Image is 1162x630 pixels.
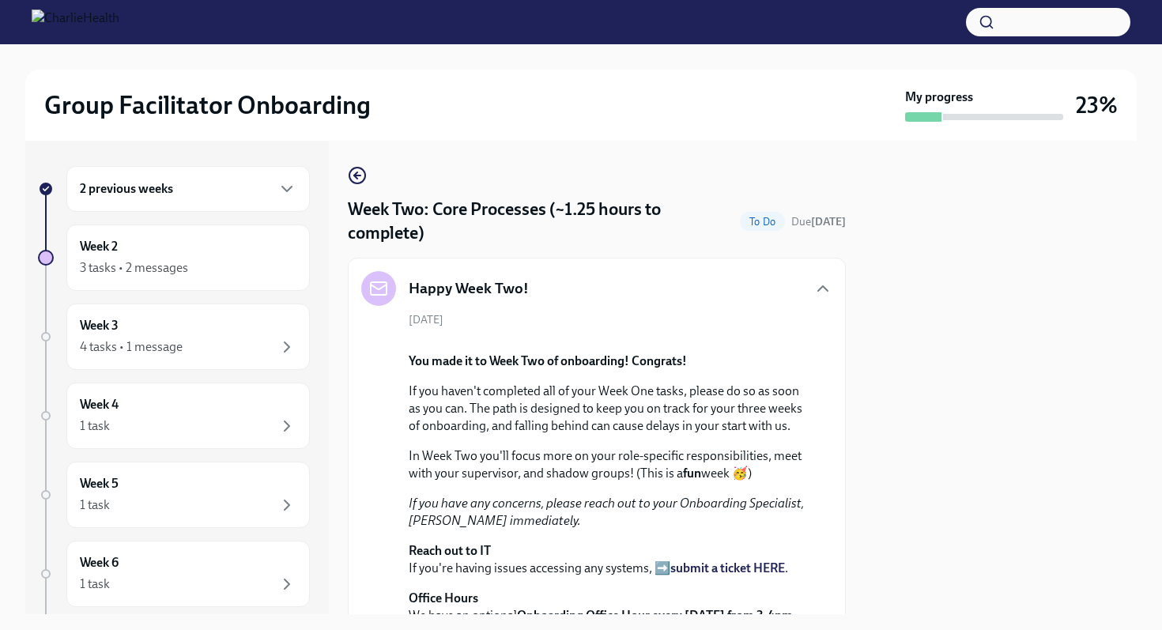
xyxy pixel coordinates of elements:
p: In Week Two you'll focus more on your role-specific responsibilities, meet with your supervisor, ... [409,447,807,482]
h4: Week Two: Core Processes (~1.25 hours to complete) [348,198,734,245]
a: submit a ticket HERE [670,560,785,575]
div: 1 task [80,417,110,435]
h6: Week 5 [80,475,119,492]
div: 2 previous weeks [66,166,310,212]
div: 3 tasks • 2 messages [80,259,188,277]
em: If you have any concerns, please reach out to your Onboarding Specialist, [PERSON_NAME] immediately. [409,496,804,528]
span: [DATE] [409,312,443,327]
strong: fun [683,466,701,481]
a: Week 51 task [38,462,310,528]
h3: 23% [1076,91,1118,119]
strong: My progress [905,89,973,106]
p: If you're having issues accessing any systems, ➡️ . [409,542,807,577]
h6: Week 3 [80,317,119,334]
a: Week 61 task [38,541,310,607]
h6: Week 2 [80,238,118,255]
h6: Week 4 [80,396,119,413]
strong: Office Hours [409,590,478,605]
a: Week 41 task [38,383,310,449]
a: Week 23 tasks • 2 messages [38,224,310,291]
strong: Reach out to IT [409,543,491,558]
img: CharlieHealth [32,9,119,35]
h5: Happy Week Two! [409,278,529,299]
h6: 2 previous weeks [80,180,173,198]
div: 1 task [80,496,110,514]
p: If you haven't completed all of your Week One tasks, please do so as soon as you can. The path is... [409,383,807,435]
h6: Week 6 [80,554,119,572]
span: To Do [740,216,785,228]
strong: You made it to Week Two of onboarding! Congrats! [409,353,687,368]
span: Due [791,215,846,228]
span: August 25th, 2025 09:00 [791,214,846,229]
div: 4 tasks • 1 message [80,338,183,356]
a: Week 34 tasks • 1 message [38,304,310,370]
h2: Group Facilitator Onboarding [44,89,371,121]
strong: [DATE] [811,215,846,228]
div: 1 task [80,575,110,593]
